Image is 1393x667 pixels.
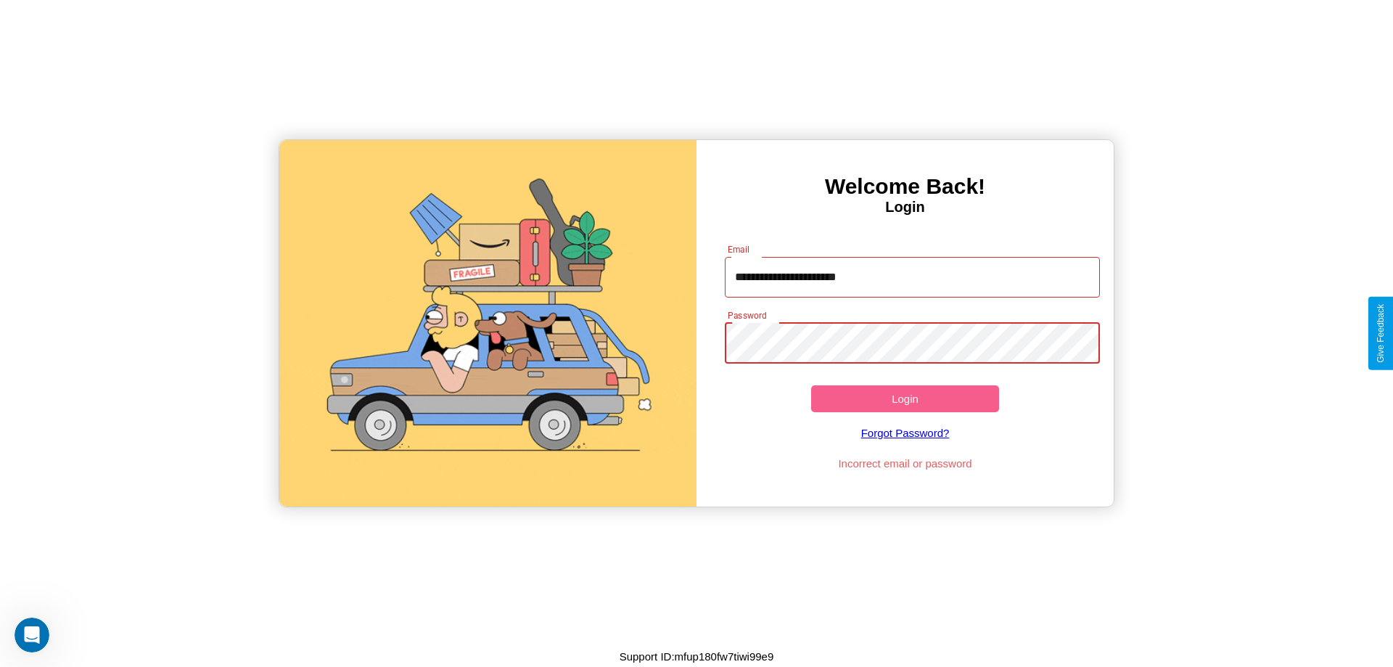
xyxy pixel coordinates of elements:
h4: Login [696,199,1114,216]
label: Password [728,309,766,322]
h3: Welcome Back! [696,174,1114,199]
button: Login [811,385,999,412]
iframe: Intercom live chat [15,618,49,652]
p: Support ID: mfup180fw7tiwi99e9 [620,647,774,666]
div: Give Feedback [1376,304,1386,363]
p: Incorrect email or password [718,454,1093,473]
img: gif [279,140,696,507]
label: Email [728,243,750,255]
a: Forgot Password? [718,412,1093,454]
